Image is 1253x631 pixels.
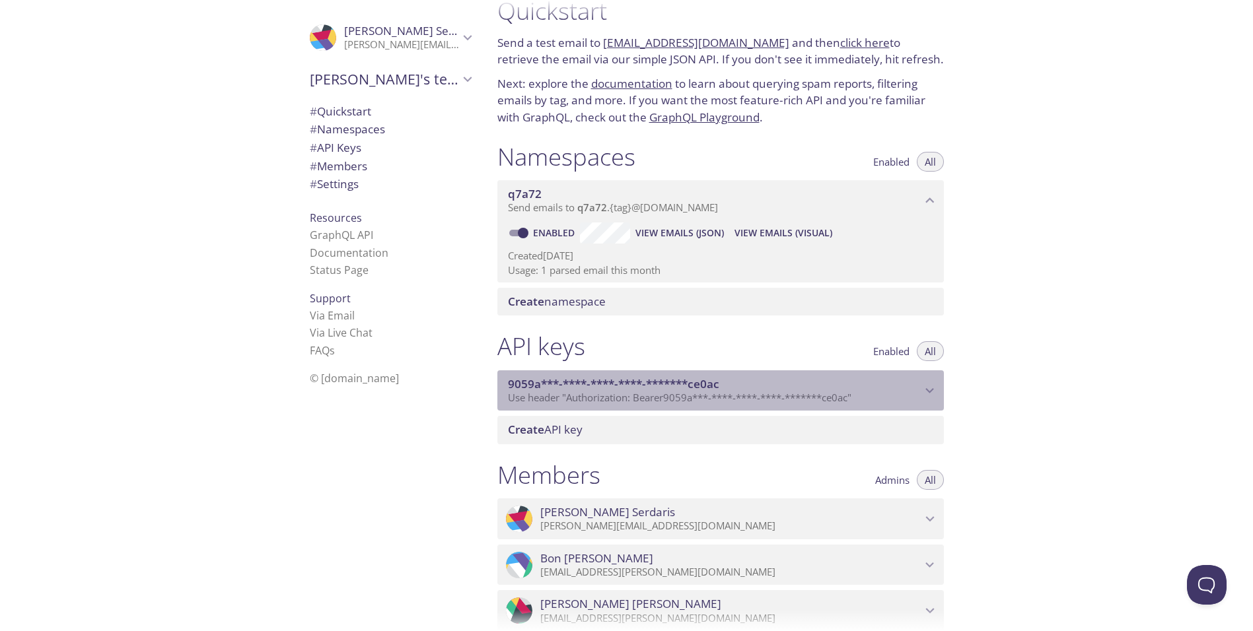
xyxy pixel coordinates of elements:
[299,120,482,139] div: Namespaces
[299,175,482,193] div: Team Settings
[591,76,672,91] a: documentation
[299,102,482,121] div: Quickstart
[540,519,921,533] p: [PERSON_NAME][EMAIL_ADDRESS][DOMAIN_NAME]
[344,23,479,38] span: [PERSON_NAME] Serdaris
[310,158,367,174] span: Members
[540,551,653,566] span: Bon [PERSON_NAME]
[497,34,944,68] p: Send a test email to and then to retrieve the email via our simple JSON API. If you don't see it ...
[310,291,351,306] span: Support
[635,225,724,241] span: View Emails (JSON)
[508,422,583,437] span: API key
[497,331,585,361] h1: API keys
[497,545,944,585] div: Bon Jurado
[497,416,944,444] div: Create API Key
[497,498,944,539] div: George Serdaris
[497,590,944,631] div: Jane Alonzo
[310,140,317,155] span: #
[310,211,362,225] span: Resources
[508,422,544,437] span: Create
[310,371,399,385] span: © [DOMAIN_NAME]
[310,104,371,119] span: Quickstart
[497,288,944,315] div: Create namespace
[649,110,760,125] a: GraphQL Playground
[299,62,482,96] div: George's team
[310,246,388,260] a: Documentation
[729,222,838,244] button: View Emails (Visual)
[310,263,369,277] a: Status Page
[865,341,917,361] button: Enabled
[310,121,385,137] span: Namespaces
[310,121,317,137] span: #
[508,294,606,309] span: namespace
[299,16,482,59] div: George Serdaris
[840,35,890,50] a: click here
[540,566,921,579] p: [EMAIL_ADDRESS][PERSON_NAME][DOMAIN_NAME]
[917,341,944,361] button: All
[508,263,933,277] p: Usage: 1 parsed email this month
[497,142,635,172] h1: Namespaces
[917,470,944,490] button: All
[508,249,933,263] p: Created [DATE]
[497,180,944,221] div: q7a72 namespace
[508,186,542,201] span: q7a72
[310,158,317,174] span: #
[299,157,482,176] div: Members
[630,222,729,244] button: View Emails (JSON)
[508,294,544,309] span: Create
[497,460,600,490] h1: Members
[310,228,373,242] a: GraphQL API
[310,104,317,119] span: #
[540,505,675,519] span: [PERSON_NAME] Serdaris
[603,35,789,50] a: [EMAIL_ADDRESS][DOMAIN_NAME]
[310,176,317,191] span: #
[310,176,359,191] span: Settings
[540,597,721,611] span: [PERSON_NAME] [PERSON_NAME]
[508,201,718,214] span: Send emails to . {tag} @[DOMAIN_NAME]
[310,70,459,88] span: [PERSON_NAME]'s team
[310,325,373,340] a: Via Live Chat
[497,75,944,126] p: Next: explore the to learn about querying spam reports, filtering emails by tag, and more. If you...
[734,225,832,241] span: View Emails (Visual)
[310,308,355,323] a: Via Email
[577,201,607,214] span: q7a72
[310,343,335,358] a: FAQ
[1187,565,1227,605] iframe: Help Scout Beacon - Open
[917,152,944,172] button: All
[531,226,580,239] a: Enabled
[865,152,917,172] button: Enabled
[344,38,459,51] p: [PERSON_NAME][EMAIL_ADDRESS][DOMAIN_NAME]
[330,343,335,358] span: s
[867,470,917,490] button: Admins
[310,140,361,155] span: API Keys
[299,139,482,157] div: API Keys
